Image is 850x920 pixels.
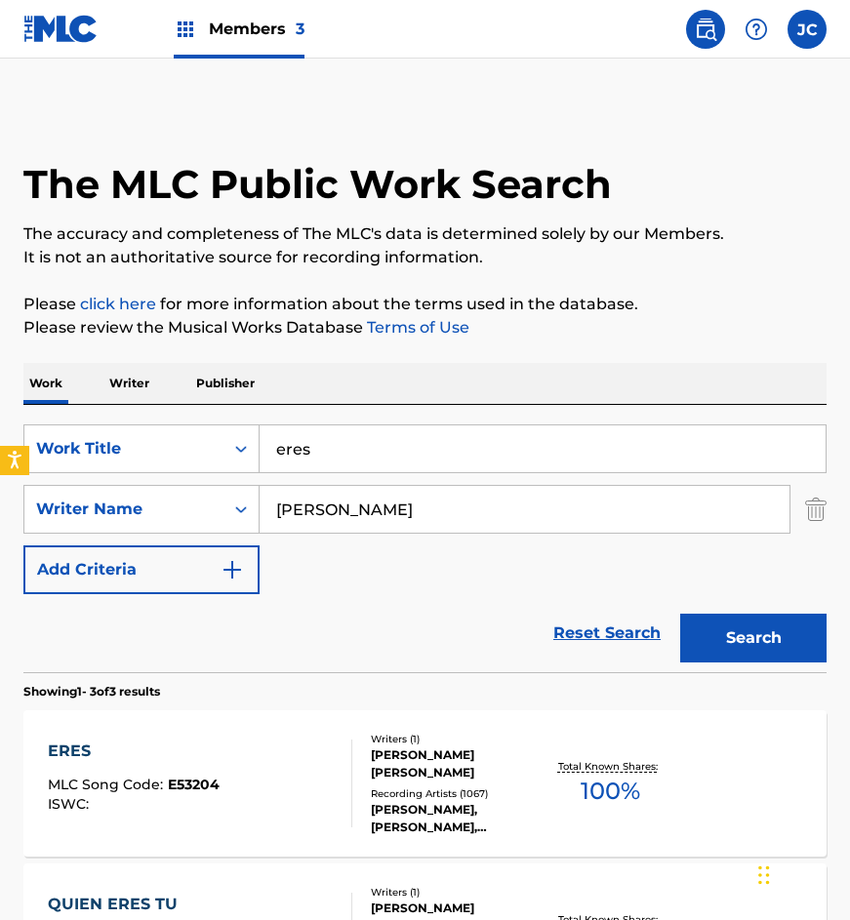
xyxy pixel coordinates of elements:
a: ERESMLC Song Code:E53204ISWC:Writers (1)[PERSON_NAME] [PERSON_NAME]Recording Artists (1067)[PERSO... [23,710,827,857]
p: Work [23,363,68,404]
div: [PERSON_NAME], [PERSON_NAME], [PERSON_NAME], [PERSON_NAME] [PERSON_NAME], [PERSON_NAME], [PERSON_... [371,801,543,836]
form: Search Form [23,424,827,672]
p: The accuracy and completeness of The MLC's data is determined solely by our Members. [23,222,827,246]
p: Writer [103,363,155,404]
span: 3 [296,20,304,38]
div: User Menu [788,10,827,49]
div: QUIEN ERES TU [48,893,220,916]
span: ISWC : [48,795,94,813]
img: MLC Logo [23,15,99,43]
img: 9d2ae6d4665cec9f34b9.svg [221,558,244,581]
iframe: Chat Widget [752,826,850,920]
div: Writers ( 1 ) [371,885,543,900]
button: Add Criteria [23,545,260,594]
div: ERES [48,740,220,763]
p: Total Known Shares: [558,759,663,774]
div: Widget de chat [752,826,850,920]
div: [PERSON_NAME] [PERSON_NAME] [371,746,543,781]
div: Writers ( 1 ) [371,732,543,746]
img: help [745,18,768,41]
span: Members [209,18,304,40]
p: Please for more information about the terms used in the database. [23,293,827,316]
p: It is not an authoritative source for recording information. [23,246,827,269]
a: Public Search [686,10,725,49]
img: Delete Criterion [805,485,827,534]
a: Reset Search [544,612,670,655]
img: Top Rightsholders [174,18,197,41]
img: search [694,18,717,41]
h1: The MLC Public Work Search [23,160,612,209]
span: 100 % [581,774,640,809]
span: MLC Song Code : [48,776,168,793]
p: Publisher [190,363,261,404]
div: Work Title [36,437,212,460]
div: Help [737,10,776,49]
p: Showing 1 - 3 of 3 results [23,683,160,700]
span: E53204 [168,776,220,793]
p: Please review the Musical Works Database [23,316,827,340]
div: Recording Artists ( 1067 ) [371,786,543,801]
div: Writer Name [36,498,212,521]
a: click here [80,295,156,313]
iframe: Resource Center [795,610,850,767]
a: Terms of Use [363,318,469,337]
div: Arrastrar [758,846,770,904]
button: Search [680,614,827,662]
